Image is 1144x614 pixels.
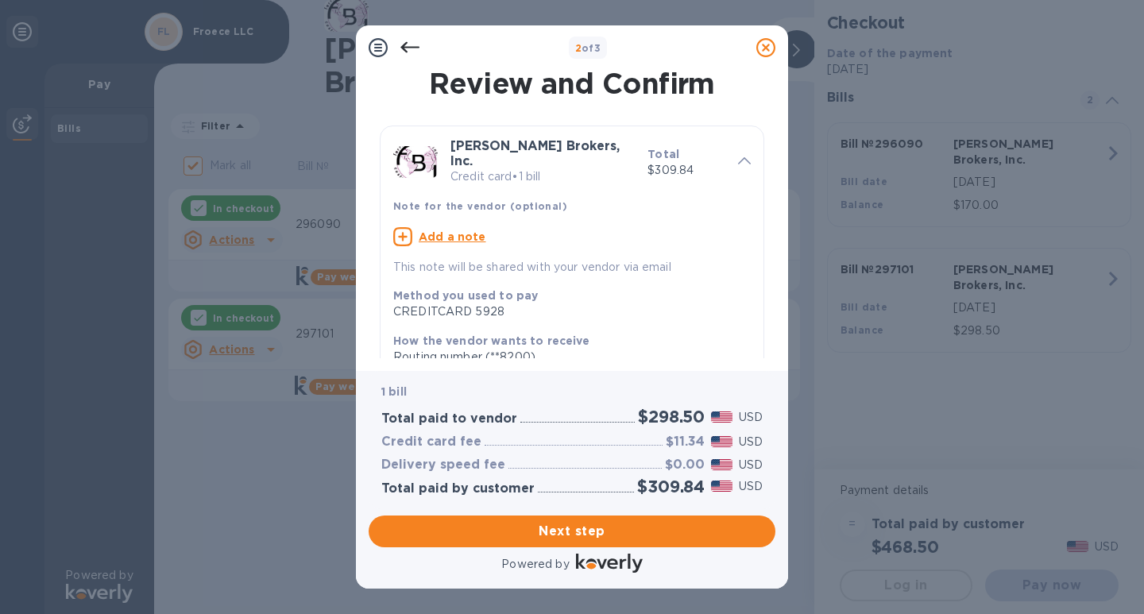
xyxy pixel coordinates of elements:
[637,477,705,496] h2: $309.84
[638,407,705,427] h2: $298.50
[647,162,725,179] p: $309.84
[393,200,567,212] b: Note for the vendor (optional)
[393,289,538,302] b: Method you used to pay
[393,303,738,320] div: CREDITCARD 5928
[450,138,620,168] b: [PERSON_NAME] Brokers, Inc.
[393,349,738,365] div: Routing number (**8200)
[501,556,569,573] p: Powered by
[381,411,517,427] h3: Total paid to vendor
[381,434,481,450] h3: Credit card fee
[393,259,751,276] p: This note will be shared with your vendor via email
[419,230,486,243] u: Add a note
[393,139,751,276] div: [PERSON_NAME] Brokers, Inc.Credit card•1 billTotal$309.84Note for the vendor (optional)Add a note...
[711,459,732,470] img: USD
[647,148,679,160] b: Total
[369,516,775,547] button: Next step
[739,409,763,426] p: USD
[450,168,635,185] p: Credit card • 1 bill
[739,457,763,473] p: USD
[711,481,732,492] img: USD
[665,458,705,473] h3: $0.00
[393,334,590,347] b: How the vendor wants to receive
[381,522,763,541] span: Next step
[711,436,732,447] img: USD
[381,385,407,398] b: 1 bill
[666,434,705,450] h3: $11.34
[576,554,643,573] img: Logo
[575,42,582,54] span: 2
[739,434,763,450] p: USD
[381,458,505,473] h3: Delivery speed fee
[377,67,767,100] h1: Review and Confirm
[381,481,535,496] h3: Total paid by customer
[575,42,601,54] b: of 3
[711,411,732,423] img: USD
[739,478,763,495] p: USD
